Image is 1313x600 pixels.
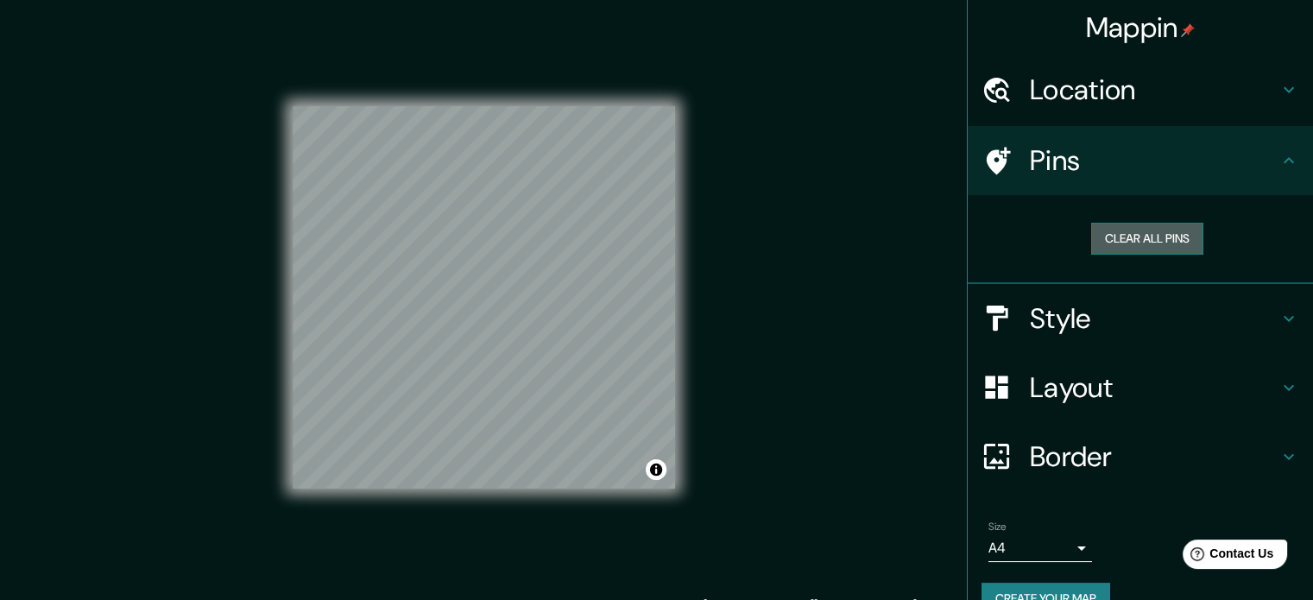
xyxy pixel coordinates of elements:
div: A4 [988,534,1092,562]
div: Border [968,422,1313,491]
h4: Layout [1030,370,1278,405]
img: pin-icon.png [1181,23,1195,37]
button: Toggle attribution [646,459,666,480]
div: Style [968,284,1313,353]
h4: Location [1030,73,1278,107]
h4: Border [1030,439,1278,474]
div: Location [968,55,1313,124]
div: Layout [968,353,1313,422]
div: Pins [968,126,1313,195]
button: Clear all pins [1091,223,1203,255]
iframe: Help widget launcher [1159,533,1294,581]
label: Size [988,519,1007,534]
canvas: Map [293,106,675,489]
h4: Mappin [1086,10,1196,45]
h4: Pins [1030,143,1278,178]
h4: Style [1030,301,1278,336]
